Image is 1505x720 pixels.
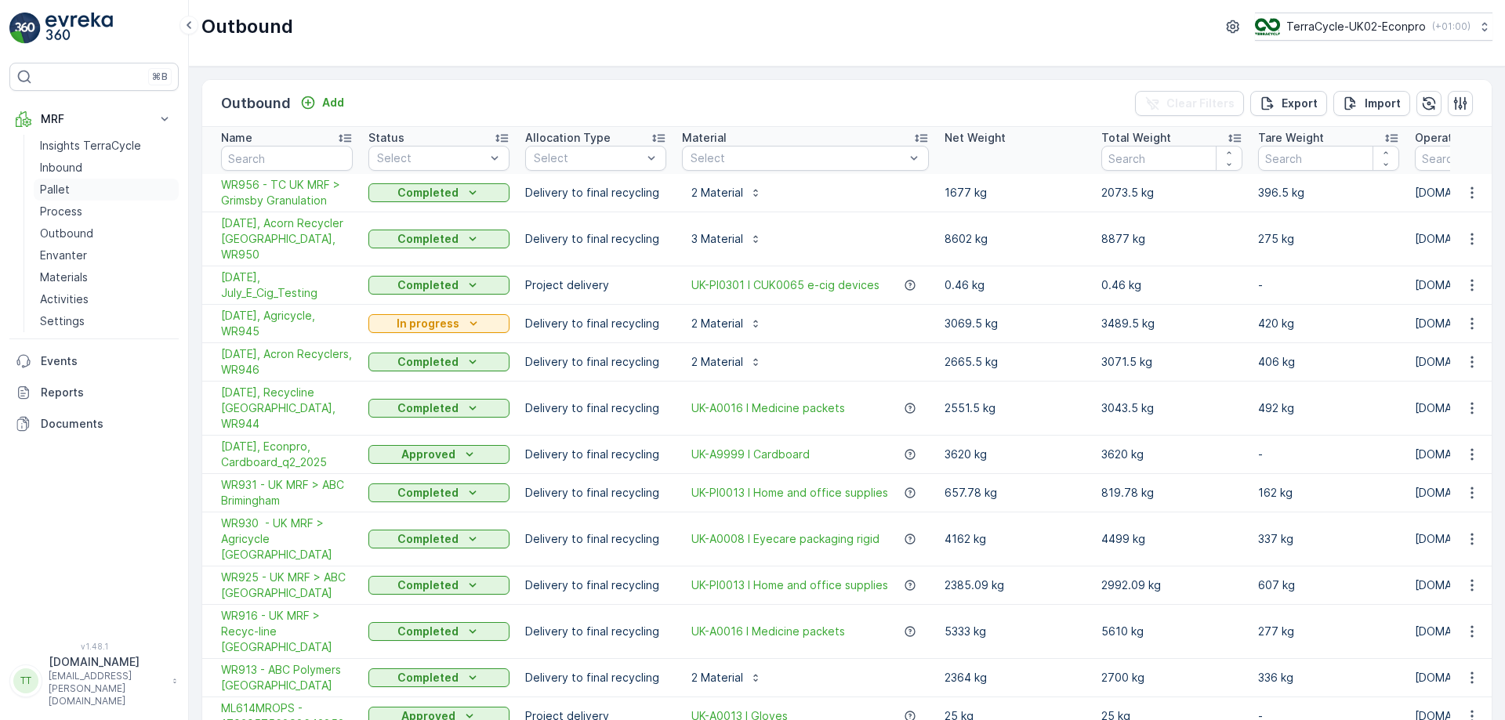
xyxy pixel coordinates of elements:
[525,130,611,146] p: Allocation Type
[221,346,353,378] a: 23/07/2025, Acron Recyclers, WR946
[1101,531,1242,547] p: 4499 kg
[517,382,674,436] td: Delivery to final recycling
[1258,231,1399,247] p: 275 kg
[517,436,674,474] td: Delivery to final recycling
[517,343,674,382] td: Delivery to final recycling
[945,400,1086,416] p: 2551.5 kg
[221,215,353,262] span: [DATE], Acorn Recycler [GEOGRAPHIC_DATA], WR950
[945,277,1086,293] p: 0.46 kg
[368,576,510,595] button: Completed
[221,477,353,508] span: WR931 - UK MRF > ABC Brimingham
[221,608,353,655] a: WR916 - UK MRF > Recyc-line UK
[1255,13,1492,41] button: TerraCycle-UK02-Econpro(+01:00)
[152,71,168,83] p: ⌘B
[945,670,1086,686] p: 2364 kg
[1258,400,1399,416] p: 492 kg
[1101,130,1171,146] p: Total Weight
[1258,531,1399,547] p: 337 kg
[517,474,674,512] td: Delivery to final recycling
[34,310,179,332] a: Settings
[1101,447,1242,462] p: 3620 kg
[34,266,179,288] a: Materials
[691,185,743,201] p: 2 Material
[34,157,179,179] a: Inbound
[1258,485,1399,501] p: 162 kg
[682,665,771,690] button: 2 Material
[517,212,674,266] td: Delivery to final recycling
[682,349,771,374] button: 2 Material
[691,577,888,593] a: UK-PI0013 I Home and office supplies
[322,95,344,110] p: Add
[34,223,179,244] a: Outbound
[45,13,113,44] img: logo_light-DOdMpM7g.png
[368,530,510,548] button: Completed
[397,277,459,293] p: Completed
[691,531,879,547] a: UK-A0008 I Eyecare packaging rigid
[13,668,38,693] div: TT
[41,416,172,432] p: Documents
[221,177,353,208] span: WR956 - TC UK MRF > Grimsby Granulation
[9,654,179,707] button: TT[DOMAIN_NAME][EMAIL_ADDRESS][PERSON_NAME][DOMAIN_NAME]
[368,230,510,248] button: Completed
[368,445,510,464] button: Approved
[1365,96,1401,111] p: Import
[1101,670,1242,686] p: 2700 kg
[691,485,888,501] a: UK-PI0013 I Home and office supplies
[9,642,179,651] span: v 1.48.1
[1255,18,1280,35] img: terracycle_logo_wKaHoWT.png
[1258,447,1399,462] p: -
[691,447,810,462] a: UK-A9999 I Cardboard
[34,244,179,266] a: Envanter
[1258,577,1399,593] p: 607 kg
[368,399,510,418] button: Completed
[945,577,1086,593] p: 2385.09 kg
[397,531,459,547] p: Completed
[534,150,642,166] p: Select
[397,354,459,370] p: Completed
[945,485,1086,501] p: 657.78 kg
[682,130,727,146] p: Material
[40,204,82,219] p: Process
[9,13,41,44] img: logo
[1101,485,1242,501] p: 819.78 kg
[945,447,1086,462] p: 3620 kg
[40,226,93,241] p: Outbound
[1101,624,1242,639] p: 5610 kg
[397,316,459,331] p: In progress
[221,662,353,693] a: WR913 - ABC Polymers Birmingham
[368,353,510,371] button: Completed
[397,485,459,501] p: Completed
[1101,400,1242,416] p: 3043.5 kg
[1101,354,1242,370] p: 3071.5 kg
[41,353,172,369] p: Events
[221,385,353,432] span: [DATE], Recycline [GEOGRAPHIC_DATA], WR944
[221,439,353,470] span: [DATE], Econpro, Cardboard_q2_2025
[368,276,510,295] button: Completed
[40,138,141,154] p: Insights TerraCycle
[691,400,845,416] a: UK-A0016 I Medicine packets
[40,291,89,307] p: Activities
[945,231,1086,247] p: 8602 kg
[368,622,510,641] button: Completed
[691,277,879,293] a: UK-PI0301 I CUK0065 e-cig devices
[397,400,459,416] p: Completed
[1258,354,1399,370] p: 406 kg
[201,14,293,39] p: Outbound
[1250,91,1327,116] button: Export
[221,308,353,339] a: 25/07/2025, Agricycle, WR945
[9,346,179,377] a: Events
[377,150,485,166] p: Select
[397,577,459,593] p: Completed
[1101,185,1242,201] p: 2073.5 kg
[40,313,85,329] p: Settings
[1333,91,1410,116] button: Import
[945,624,1086,639] p: 5333 kg
[221,662,353,693] span: WR913 - ABC Polymers [GEOGRAPHIC_DATA]
[517,659,674,697] td: Delivery to final recycling
[1101,277,1242,293] p: 0.46 kg
[49,654,165,670] p: [DOMAIN_NAME]
[9,103,179,135] button: MRF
